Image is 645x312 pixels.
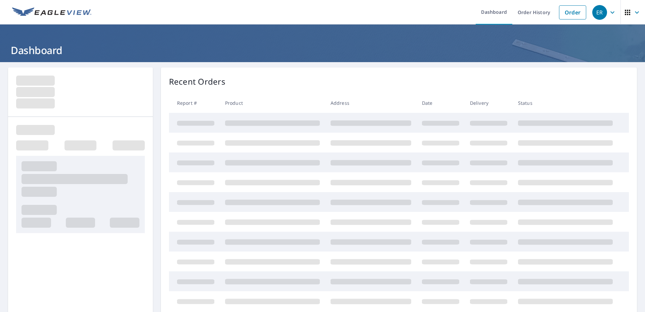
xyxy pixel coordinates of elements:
th: Address [325,93,417,113]
th: Report # [169,93,220,113]
h1: Dashboard [8,43,637,57]
p: Recent Orders [169,76,225,88]
th: Status [513,93,618,113]
a: Order [559,5,586,19]
th: Date [417,93,465,113]
th: Product [220,93,325,113]
div: ER [592,5,607,20]
th: Delivery [465,93,513,113]
img: EV Logo [12,7,91,17]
